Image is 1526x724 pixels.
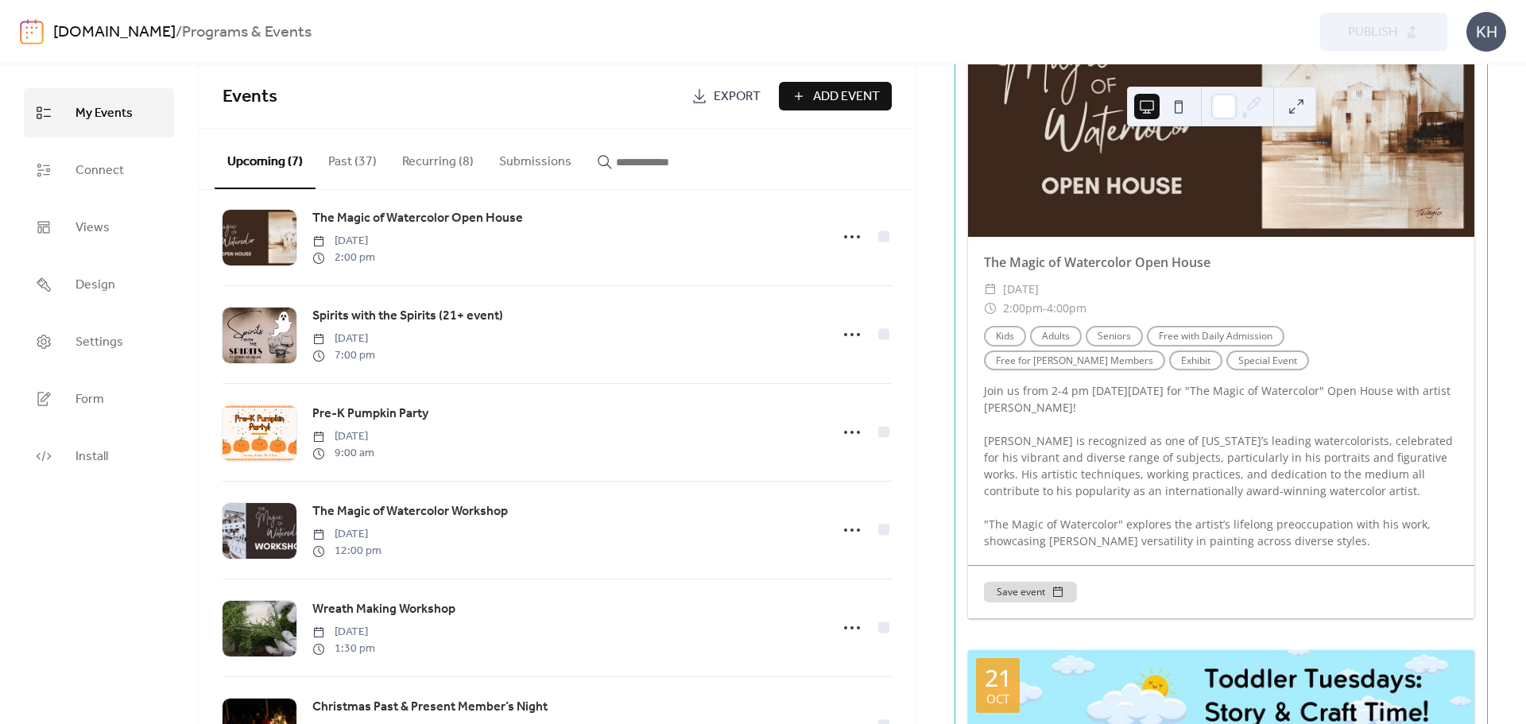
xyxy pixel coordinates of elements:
[312,209,523,228] span: The Magic of Watercolor Open House
[24,260,174,309] a: Design
[1003,280,1039,299] span: [DATE]
[76,158,124,184] span: Connect
[76,330,123,355] span: Settings
[779,82,892,110] button: Add Event
[182,17,312,48] b: Programs & Events
[389,129,486,188] button: Recurring (8)
[24,374,174,424] a: Form
[680,82,773,110] a: Export
[1043,299,1047,318] span: -
[316,129,389,188] button: Past (37)
[312,347,375,364] span: 7:00 pm
[53,17,176,48] a: [DOMAIN_NAME]
[24,432,174,481] a: Install
[312,405,428,424] span: Pre-K Pumpkin Party
[312,428,374,445] span: [DATE]
[1003,299,1043,318] span: 2:00pm
[813,87,880,106] span: Add Event
[968,253,1474,272] div: The Magic of Watercolor Open House
[76,444,108,470] span: Install
[486,129,584,188] button: Submissions
[312,697,548,718] a: Christmas Past & Present Member’s Night
[24,317,174,366] a: Settings
[312,599,455,620] a: Wreath Making Workshop
[76,273,115,298] span: Design
[312,445,374,462] span: 9:00 am
[312,208,523,229] a: The Magic of Watercolor Open House
[985,666,1012,690] div: 21
[312,502,508,521] span: The Magic of Watercolor Workshop
[312,331,375,347] span: [DATE]
[968,382,1474,549] div: Join us from 2-4 pm [DATE][DATE] for "The Magic of Watercolor" Open House with artist [PERSON_NAM...
[312,526,381,543] span: [DATE]
[984,299,997,318] div: ​
[1466,12,1506,52] div: KH
[76,387,104,412] span: Form
[20,19,44,45] img: logo
[312,543,381,559] span: 12:00 pm
[984,582,1077,602] button: Save event
[312,233,375,250] span: [DATE]
[24,203,174,252] a: Views
[24,88,174,137] a: My Events
[24,145,174,195] a: Connect
[984,280,997,299] div: ​
[312,698,548,717] span: Christmas Past & Present Member’s Night
[312,250,375,266] span: 2:00 pm
[312,641,375,657] span: 1:30 pm
[223,79,277,114] span: Events
[312,600,455,619] span: Wreath Making Workshop
[1047,299,1086,318] span: 4:00pm
[312,624,375,641] span: [DATE]
[312,404,428,424] a: Pre-K Pumpkin Party
[76,215,110,241] span: Views
[714,87,761,106] span: Export
[215,129,316,189] button: Upcoming (7)
[176,17,182,48] b: /
[312,307,503,326] span: Spirits with the Spirits (21+ event)
[312,306,503,327] a: Spirits with the Spirits (21+ event)
[986,693,1009,705] div: Oct
[312,501,508,522] a: The Magic of Watercolor Workshop
[76,101,133,126] span: My Events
